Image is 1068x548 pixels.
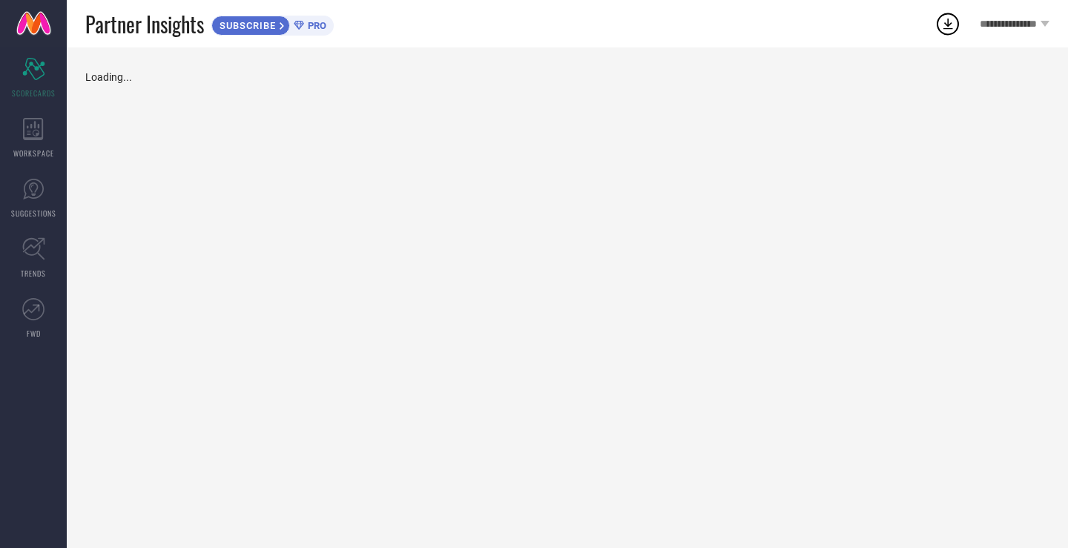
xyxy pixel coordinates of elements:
span: TRENDS [21,268,46,279]
div: Open download list [934,10,961,37]
span: Partner Insights [85,9,204,39]
span: SCORECARDS [12,88,56,99]
span: SUBSCRIBE [212,20,280,31]
span: PRO [304,20,326,31]
span: Loading... [85,71,132,83]
a: SUBSCRIBEPRO [211,12,334,36]
span: WORKSPACE [13,148,54,159]
span: FWD [27,328,41,339]
span: SUGGESTIONS [11,208,56,219]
